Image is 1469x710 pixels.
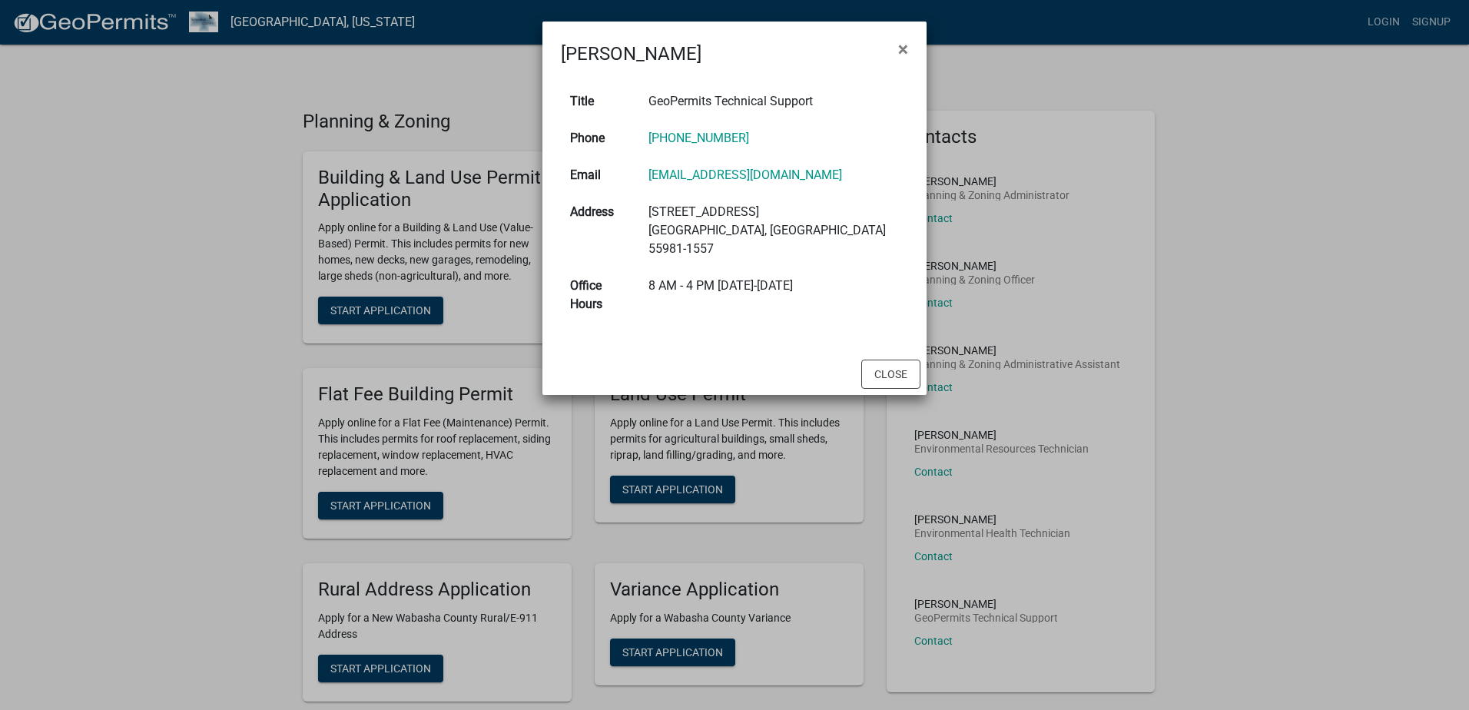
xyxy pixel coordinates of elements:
[639,194,908,267] td: [STREET_ADDRESS] [GEOGRAPHIC_DATA], [GEOGRAPHIC_DATA] 55981-1557
[886,28,920,71] button: Close
[561,267,639,323] th: Office Hours
[639,83,908,120] td: GeoPermits Technical Support
[561,157,639,194] th: Email
[561,83,639,120] th: Title
[648,131,749,145] a: [PHONE_NUMBER]
[561,40,701,68] h4: [PERSON_NAME]
[861,360,920,389] button: Close
[898,38,908,60] span: ×
[648,277,899,295] div: 8 AM - 4 PM [DATE]-[DATE]
[561,194,639,267] th: Address
[561,120,639,157] th: Phone
[648,168,842,182] a: [EMAIL_ADDRESS][DOMAIN_NAME]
